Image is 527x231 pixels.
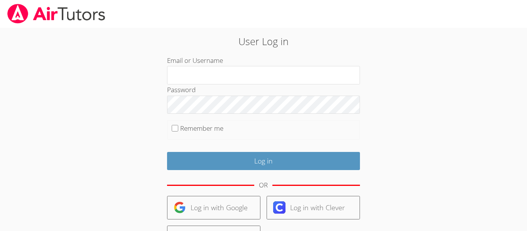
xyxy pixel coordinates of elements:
input: Log in [167,152,360,170]
h2: User Log in [121,34,406,49]
a: Log in with Google [167,196,260,219]
img: google-logo-50288ca7cdecda66e5e0955fdab243c47b7ad437acaf1139b6f446037453330a.svg [174,201,186,214]
a: Log in with Clever [267,196,360,219]
label: Email or Username [167,56,223,65]
img: clever-logo-6eab21bc6e7a338710f1a6ff85c0baf02591cd810cc4098c63d3a4b26e2feb20.svg [273,201,285,214]
img: airtutors_banner-c4298cdbf04f3fff15de1276eac7730deb9818008684d7c2e4769d2f7ddbe033.png [7,4,106,24]
label: Remember me [180,124,223,133]
div: OR [259,180,268,191]
label: Password [167,85,196,94]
